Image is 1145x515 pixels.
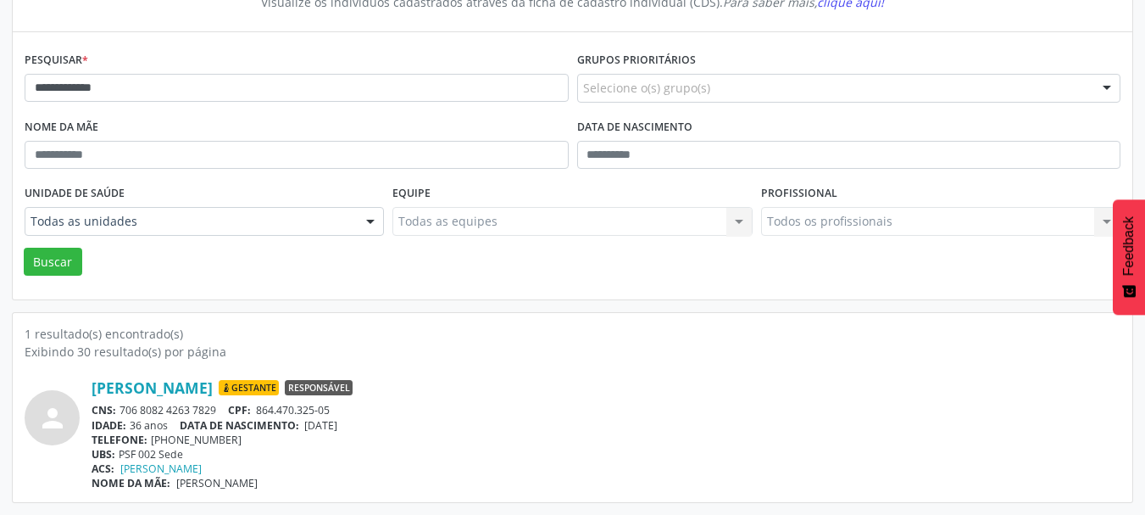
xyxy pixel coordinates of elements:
[92,433,1120,447] div: [PHONE_NUMBER]
[219,380,279,395] span: Gestante
[256,403,330,417] span: 864.470.325-05
[120,462,202,476] a: [PERSON_NAME]
[25,181,125,207] label: Unidade de saúde
[25,115,98,141] label: Nome da mãe
[24,248,82,277] button: Buscar
[285,380,353,395] span: Responsável
[92,378,213,397] a: [PERSON_NAME]
[92,447,1120,462] div: PSF 002 Sede
[1121,216,1137,276] span: Feedback
[1113,199,1145,315] button: Feedback - Mostrar pesquisa
[577,115,692,141] label: Data de nascimento
[583,79,710,97] span: Selecione o(s) grupo(s)
[37,403,68,434] i: person
[31,213,349,230] span: Todas as unidades
[92,418,126,433] span: IDADE:
[92,476,170,490] span: NOME DA MÃE:
[180,418,299,433] span: DATA DE NASCIMENTO:
[92,433,147,447] span: TELEFONE:
[761,181,837,207] label: Profissional
[304,418,337,433] span: [DATE]
[92,418,1120,433] div: 36 anos
[92,403,1120,417] div: 706 8082 4263 7829
[92,462,114,476] span: ACS:
[92,403,116,417] span: CNS:
[25,48,88,74] label: Pesquisar
[25,325,1120,343] div: 1 resultado(s) encontrado(s)
[92,447,115,462] span: UBS:
[25,343,1120,361] div: Exibindo 30 resultado(s) por página
[176,476,258,490] span: [PERSON_NAME]
[577,48,696,74] label: Grupos prioritários
[228,403,251,417] span: CPF:
[392,181,431,207] label: Equipe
